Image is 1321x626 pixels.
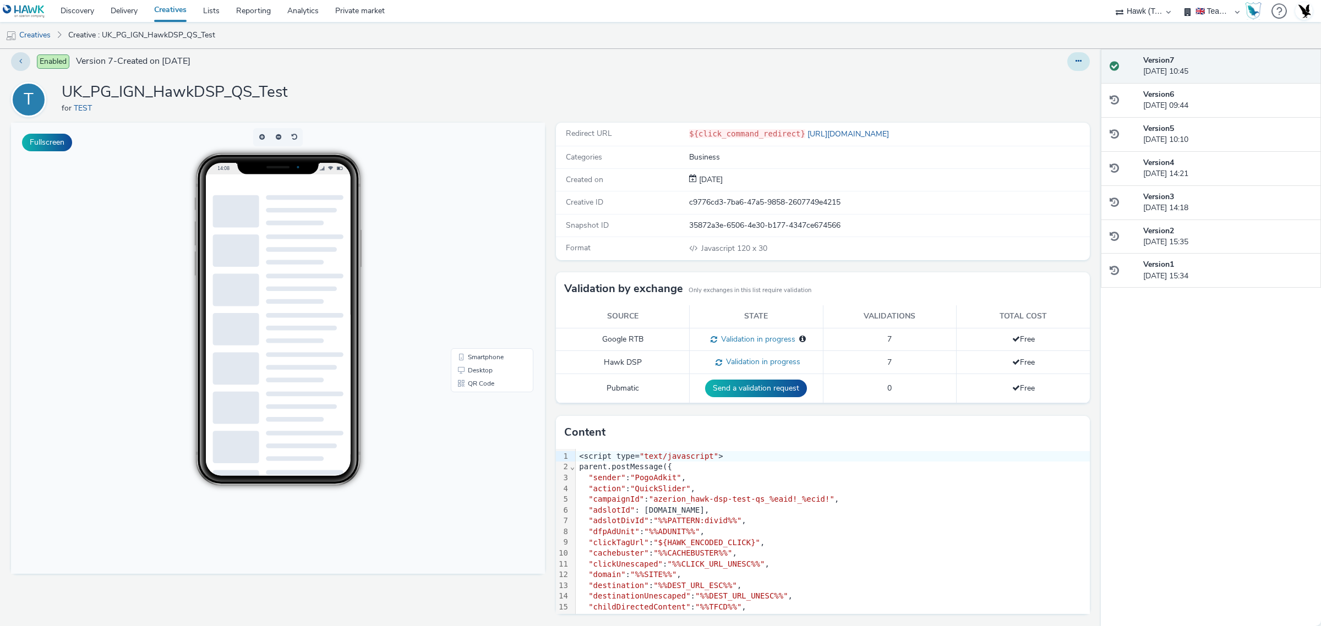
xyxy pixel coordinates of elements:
[1143,259,1312,282] div: [DATE] 15:34
[588,506,635,514] span: "adslotId"
[566,243,591,253] span: Format
[700,243,767,254] span: 120 x 30
[695,602,741,611] span: "%%TFCD%%"
[701,243,737,254] span: Javascript
[566,128,612,139] span: Redirect URL
[1143,55,1174,65] strong: Version 7
[576,569,1090,580] div: : ,
[570,462,575,471] span: Fold line
[588,559,663,568] span: "clickUnescaped"
[1012,383,1035,393] span: Free
[588,548,649,557] span: "cachebuster"
[588,495,644,503] span: "campaignId"
[576,559,1090,570] div: : ,
[566,174,603,185] span: Created on
[37,54,69,69] span: Enabled
[576,505,1090,516] div: : [DOMAIN_NAME],
[24,84,34,115] div: T
[1143,89,1312,112] div: [DATE] 09:44
[206,42,219,48] span: 14:08
[556,374,690,403] td: Pubmatic
[576,613,1090,624] div: : ,
[564,424,605,441] h3: Content
[805,129,893,139] a: [URL][DOMAIN_NAME]
[22,134,72,151] button: Fullscreen
[3,4,45,18] img: undefined Logo
[1143,123,1312,146] div: [DATE] 10:10
[588,613,672,622] span: "serverLineitemId"
[630,473,681,482] span: "PogoAdkit"
[556,505,570,516] div: 6
[576,548,1090,559] div: : ,
[1143,191,1312,214] div: [DATE] 14:18
[556,462,570,473] div: 2
[556,580,570,591] div: 13
[697,174,723,185] div: Creation 25 June 2025, 15:34
[556,305,690,328] th: Source
[576,462,1090,473] div: parent.postMessage({
[689,286,811,295] small: Only exchanges in this list require validation
[556,548,570,559] div: 10
[588,516,649,525] span: "adslotDivId"
[566,197,603,207] span: Creative ID
[1143,123,1174,134] strong: Version 5
[1143,157,1312,180] div: [DATE] 14:21
[957,305,1090,328] th: Total cost
[564,281,683,297] h3: Validation by exchange
[676,613,713,622] span: "%eaid!"
[588,581,649,590] span: "destination"
[630,570,676,579] span: "%%SITE%%"
[1143,89,1174,100] strong: Version 6
[649,495,834,503] span: "azerion_hawk-dsp-test-qs_%eaid!_%ecid!"
[588,591,690,600] span: "destinationUnescaped"
[76,55,190,68] span: Version 7 - Created on [DATE]
[442,228,520,241] li: Smartphone
[556,484,570,495] div: 4
[442,254,520,267] li: QR Code
[1143,226,1174,236] strong: Version 2
[1143,191,1174,202] strong: Version 3
[1143,157,1174,168] strong: Version 4
[576,580,1090,591] div: : ,
[1143,55,1312,78] div: [DATE] 10:45
[644,527,700,536] span: "%%ADUNIT%%"
[1012,357,1035,367] span: Free
[442,241,520,254] li: Desktop
[576,537,1090,548] div: : ,
[74,103,96,113] a: TEST
[576,526,1090,537] div: : ,
[62,82,288,103] h1: UK_PG_IGN_HawkDSP_QS_Test
[1245,2,1266,20] a: Hawk Academy
[588,484,625,493] span: "action"
[689,197,1089,208] div: c9776cd3-7ba6-47a5-9858-2607749e4215
[457,244,482,251] span: Desktop
[457,257,483,264] span: QR Code
[689,129,805,138] code: ${click_command_redirect}
[566,152,602,162] span: Categories
[823,305,957,328] th: Validations
[566,220,609,230] span: Snapshot ID
[556,451,570,462] div: 1
[556,591,570,602] div: 14
[556,328,690,351] td: Google RTB
[556,526,570,537] div: 8
[588,602,690,611] span: "childDirectedContent"
[689,152,1089,163] div: Business
[6,30,17,41] img: mobile
[1143,226,1312,248] div: [DATE] 15:35
[697,174,723,185] span: [DATE]
[717,334,795,344] span: Validation in progress
[556,537,570,548] div: 9
[653,548,732,557] span: "%%CACHEBUSTER%%"
[588,570,625,579] span: "domain"
[556,494,570,505] div: 5
[887,357,892,367] span: 7
[576,451,1090,462] div: <script type= >
[1245,2,1262,20] img: Hawk Academy
[588,527,640,536] span: "dfpAdUnit"
[576,484,1090,495] div: : ,
[653,516,741,525] span: "%%PATTERN:divid%%"
[556,559,570,570] div: 11
[556,602,570,613] div: 15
